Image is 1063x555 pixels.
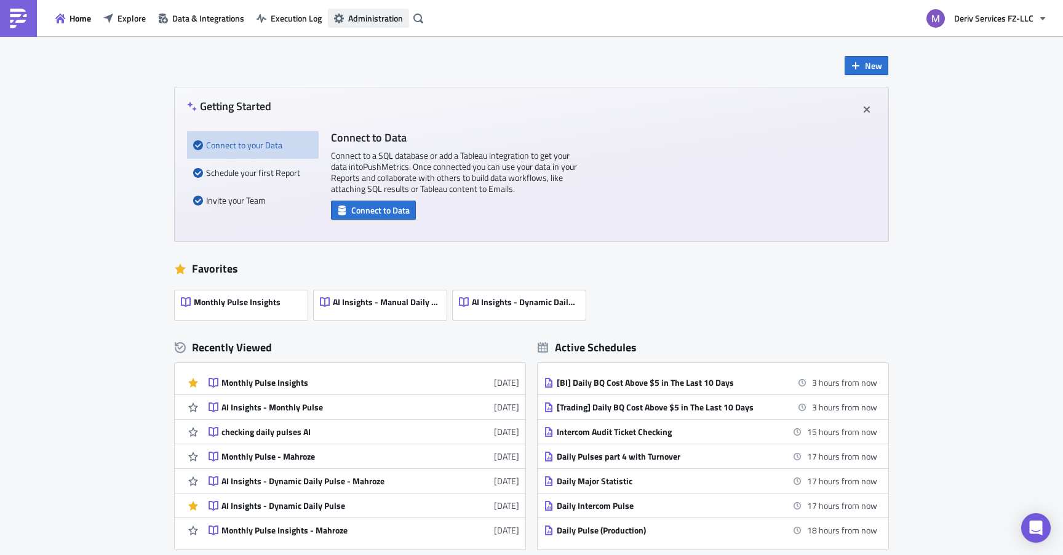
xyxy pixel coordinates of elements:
a: Daily Intercom Pulse17 hours from now [544,493,877,517]
div: Daily Major Statistic [557,476,772,487]
a: AI Insights - Dynamic Daily Pulse - Mahroze[DATE] [209,469,519,493]
div: Schedule your first Report [193,159,313,186]
time: 2025-08-01T12:15:33Z [494,524,519,537]
span: Deriv Services FZ-LLC [954,12,1033,25]
a: Daily Pulses part 4 with Turnover17 hours from now [544,444,877,468]
a: AI Insights - Dynamic Daily Pulse[DATE] [209,493,519,517]
a: [Trading] Daily BQ Cost Above $5 in The Last 10 Days3 hours from now [544,395,877,419]
time: 2025-10-01 17:30 [812,401,877,413]
span: Monthly Pulse Insights [194,297,281,308]
a: Intercom Audit Ticket Checking15 hours from now [544,420,877,444]
div: Daily Pulses part 4 with Turnover [557,451,772,462]
span: AI Insights - Manual Daily Pulse [333,297,440,308]
div: Monthly Pulse - Mahroze [221,451,437,462]
div: Monthly Pulse Insights - Mahroze [221,525,437,536]
button: New [845,56,888,75]
span: Data & Integrations [172,12,244,25]
time: 2025-08-01T13:00:33Z [494,499,519,512]
img: Avatar [925,8,946,29]
div: Connect to your Data [193,131,313,159]
div: AI Insights - Dynamic Daily Pulse [221,500,437,511]
p: Connect to a SQL database or add a Tableau integration to get your data into PushMetrics . Once c... [331,150,577,194]
span: Home [70,12,91,25]
time: 2025-10-01 17:30 [812,376,877,389]
span: Execution Log [271,12,322,25]
time: 2025-08-11T04:50:49Z [494,450,519,463]
a: Daily Major Statistic17 hours from now [544,469,877,493]
time: 2025-10-02 05:00 [807,425,877,438]
button: Data & Integrations [152,9,250,28]
span: Connect to Data [351,204,410,217]
time: 2025-10-02 07:00 [807,499,877,512]
time: 2025-09-12T05:32:17Z [494,376,519,389]
div: AI Insights - Dynamic Daily Pulse - Mahroze [221,476,437,487]
a: Monthly Pulse Insights [175,284,314,320]
img: PushMetrics [9,9,28,28]
div: Monthly Pulse Insights [221,377,437,388]
button: Connect to Data [331,201,416,220]
div: [Trading] Daily BQ Cost Above $5 in The Last 10 Days [557,402,772,413]
button: Explore [97,9,152,28]
a: [BI] Daily BQ Cost Above $5 in The Last 10 Days3 hours from now [544,370,877,394]
div: checking daily pulses AI [221,426,437,437]
span: Explore [117,12,146,25]
div: Favorites [175,260,888,278]
span: AI Insights - Dynamic Daily Pulse [472,297,579,308]
time: 2025-09-01T08:16:22Z [494,401,519,413]
div: Daily Pulse (Production) [557,525,772,536]
button: Execution Log [250,9,328,28]
div: Invite your Team [193,186,313,214]
div: Open Intercom Messenger [1021,513,1051,543]
time: 2025-10-02 06:37 [807,450,877,463]
a: Monthly Pulse Insights[DATE] [209,370,519,394]
button: Deriv Services FZ-LLC [919,5,1054,32]
div: Active Schedules [538,340,637,354]
a: Daily Pulse (Production)18 hours from now [544,518,877,542]
div: Daily Intercom Pulse [557,500,772,511]
h4: Connect to Data [331,131,577,144]
time: 2025-10-02 08:00 [807,524,877,537]
h4: Getting Started [187,100,271,113]
a: checking daily pulses AI[DATE] [209,420,519,444]
a: AI Insights - Dynamic Daily Pulse [453,284,592,320]
time: 2025-09-01T06:48:38Z [494,425,519,438]
div: AI Insights - Monthly Pulse [221,402,437,413]
time: 2025-10-02 07:00 [807,474,877,487]
span: New [865,59,882,72]
a: AI Insights - Monthly Pulse[DATE] [209,395,519,419]
div: Recently Viewed [175,338,525,357]
a: Connect to Data [331,202,416,215]
div: Intercom Audit Ticket Checking [557,426,772,437]
button: Home [49,9,97,28]
a: Monthly Pulse Insights - Mahroze[DATE] [209,518,519,542]
div: [BI] Daily BQ Cost Above $5 in The Last 10 Days [557,377,772,388]
span: Administration [348,12,403,25]
a: Monthly Pulse - Mahroze[DATE] [209,444,519,468]
time: 2025-08-09T16:10:54Z [494,474,519,487]
a: AI Insights - Manual Daily Pulse [314,284,453,320]
button: Administration [328,9,409,28]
